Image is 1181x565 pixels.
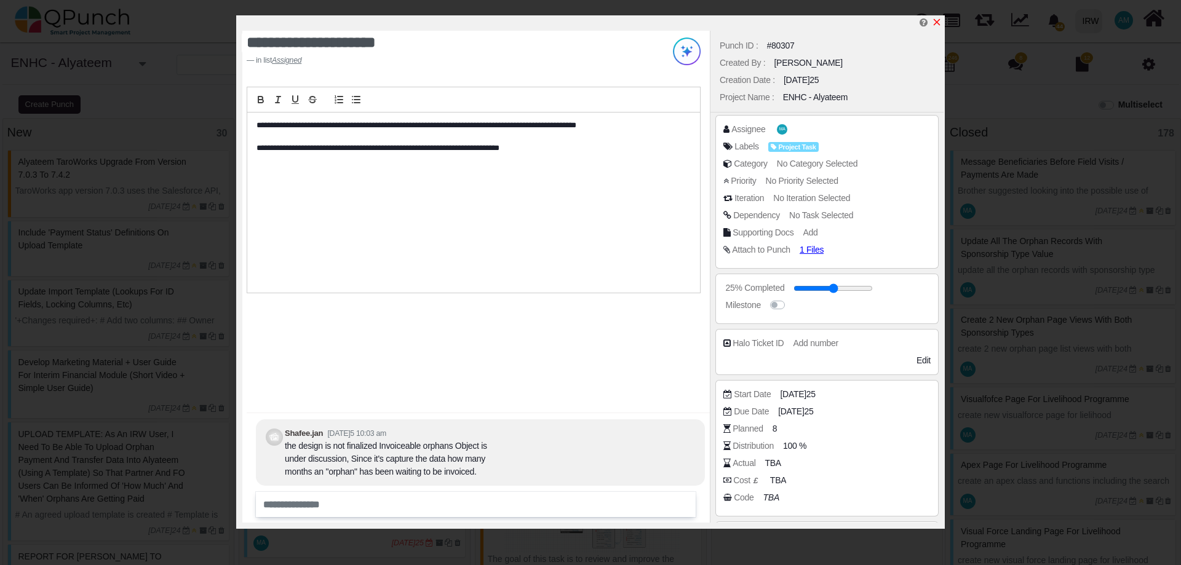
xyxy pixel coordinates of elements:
div: Assignee [731,123,765,136]
div: Due Date [734,405,769,418]
div: Distribution [733,440,774,452]
span: TBA [770,474,786,487]
i: Edit Punch [920,18,928,27]
div: Labels [734,140,759,153]
div: Punch ID : [720,39,758,52]
div: Dependency [733,209,780,222]
div: Actual [733,457,755,470]
div: Supporting Docs [733,226,793,239]
div: Project Name : [720,91,774,104]
span: 1 Files [800,245,824,255]
span: No Iteration Selected [773,193,850,203]
div: Created By : [720,57,765,69]
img: Try writing with AI [673,38,701,65]
span: [DATE]25 [780,388,815,401]
div: Iteration [734,192,764,205]
div: Code [734,491,754,504]
div: Start Date [734,388,771,401]
div: Milestone [726,299,761,312]
div: ENHC - Alyateem [783,91,848,104]
footer: in list [247,55,622,66]
div: [PERSON_NAME] [774,57,843,69]
small: [DATE]5 10:03 am [327,429,386,438]
i: TBA [763,492,779,502]
span: Project Task [768,142,819,152]
div: [DATE]25 [784,74,819,87]
b: £ [754,476,758,485]
span: No Priority Selected [766,176,838,186]
span: TBA [765,457,781,470]
div: Cost [733,474,761,487]
span: No Task Selected [789,210,853,220]
span: No Category Selected [777,159,857,168]
b: Shafee.jan [285,429,323,438]
a: x [932,17,942,28]
span: Edit [917,355,931,365]
svg: x [932,17,942,27]
span: <div><span class="badge badge-secondary" style="background-color: #73D8FF"> <i class="fa fa-tag p... [768,140,819,153]
span: 100 % [783,440,806,452]
div: Category [734,157,768,170]
div: Creation Date : [720,74,775,87]
span: Add number [793,338,838,348]
span: 8 [773,422,777,435]
div: #80307 [767,39,795,52]
u: Assigned [272,56,301,65]
span: [DATE]25 [778,405,813,418]
cite: Source Title [272,56,301,65]
div: Halo Ticket ID [733,337,784,350]
span: Add [803,227,818,237]
div: 25% Completed [726,282,785,294]
div: Priority [731,175,756,188]
span: Mahmood Ashraf [777,124,787,135]
div: the design is not finalized Invoiceable orphans Object is under discussion, Since it's capture th... [285,440,500,478]
span: MA [779,127,785,132]
div: Planned [733,422,763,435]
div: Attach to Punch [732,243,790,256]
